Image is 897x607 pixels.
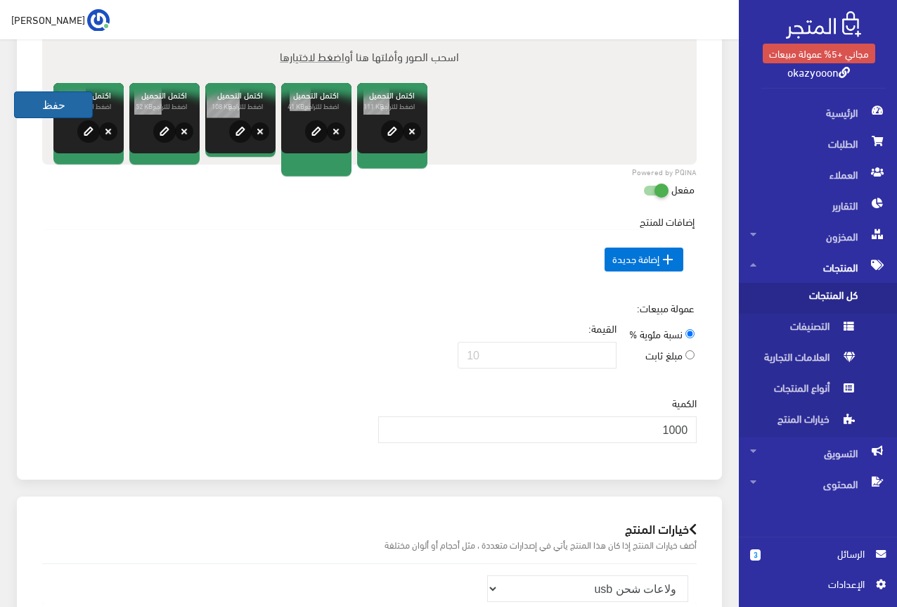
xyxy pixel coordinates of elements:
a: okazyooon [787,61,850,82]
a: ... [PERSON_NAME] [11,8,110,31]
a: أنواع المنتجات [739,376,897,407]
span: التسويق [750,437,886,468]
label: عمولة مبيعات: [637,300,695,316]
a: 3 الرسائل [750,546,886,576]
span: اضغط لاختيارها [280,46,344,66]
label: اسحب الصور وأفلتها هنا أو [274,42,465,70]
a: العملاء [739,159,897,190]
label: القيمة: [588,321,617,336]
span: 3 [750,549,761,561]
span: خيارات المنتج [750,407,857,437]
label: مفعل [671,176,695,203]
input: مبلغ ثابت [685,350,695,359]
span: اﻹعدادات [761,576,864,592]
span: الطلبات [750,128,886,159]
a: المحتوى [739,468,897,499]
a: المنتجات [739,252,897,283]
span: العلامات التجارية [750,345,857,376]
a: مجاني +5% عمولة مبيعات [763,44,875,63]
img: . [786,11,861,39]
h2: خيارات المنتج [42,522,697,535]
span: كل المنتجات [750,283,857,314]
a: التصنيفات [739,314,897,345]
button: حفظ [14,91,93,118]
input: نسبة مئوية % [685,329,695,338]
a: Powered by PQINA [632,169,697,175]
div: إضافات للمنتج [44,214,695,289]
a: العلامات التجارية [739,345,897,376]
small: أضف خيارات المنتج إذا كان هذا المنتج يأتي في إصدارات متعددة ، مثل أحجام أو ألوان مختلفة [42,538,697,552]
img: ... [87,9,110,32]
span: المخزون [750,221,886,252]
a: خيارات المنتج [739,407,897,437]
a: اﻹعدادات [750,576,886,599]
span: التقارير [750,190,886,221]
i:  [659,251,676,268]
iframe: Drift Widget Chat Controller [17,511,70,564]
span: أنواع المنتجات [750,376,857,407]
span: إضافة جديدة [605,248,683,271]
label: الكمية [672,395,697,411]
span: المنتجات [750,252,886,283]
a: الرئيسية [739,97,897,128]
span: التصنيفات [750,314,857,345]
span: العملاء [750,159,886,190]
input: 10 [458,342,617,369]
span: الرئيسية [750,97,886,128]
a: المخزون [739,221,897,252]
span: المحتوى [750,468,886,499]
span: مبلغ ثابت [645,345,683,364]
a: التقارير [739,190,897,221]
span: [PERSON_NAME] [11,11,85,28]
span: الرسائل [772,546,865,561]
span: نسبة مئوية % [629,324,683,343]
a: الطلبات [739,128,897,159]
a: كل المنتجات [739,283,897,314]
